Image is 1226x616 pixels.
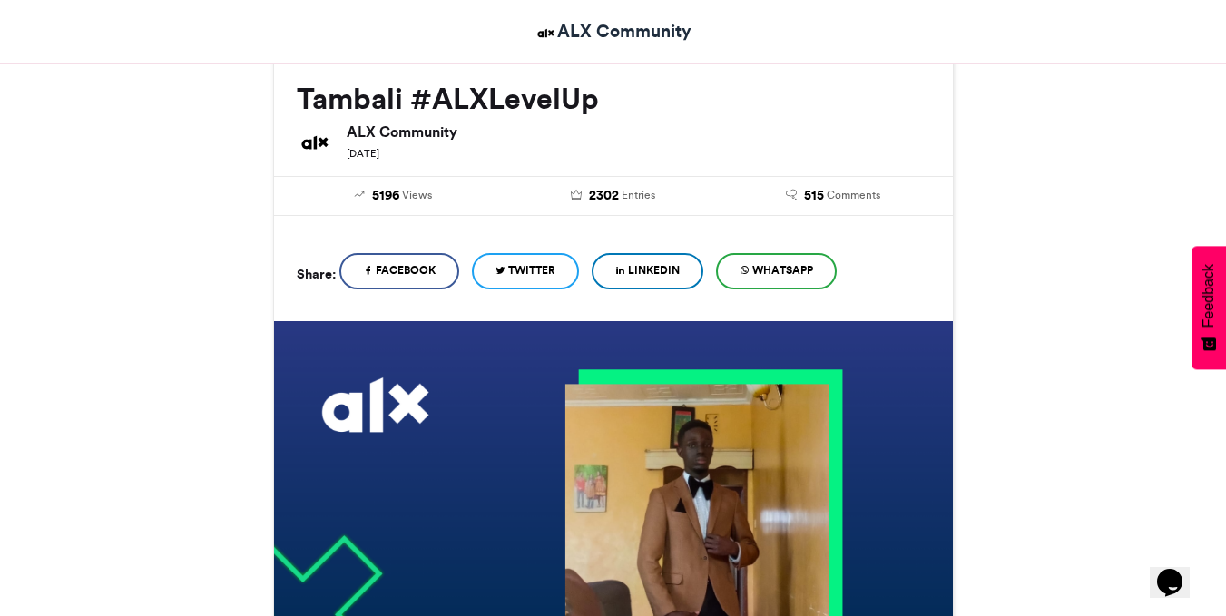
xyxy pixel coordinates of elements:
[752,262,813,279] span: WhatsApp
[535,22,557,44] img: ALX Community
[804,186,824,206] span: 515
[372,186,399,206] span: 5196
[1150,543,1208,598] iframe: chat widget
[737,186,930,206] a: 515 Comments
[1192,246,1226,369] button: Feedback - Show survey
[297,262,336,286] h5: Share:
[589,186,619,206] span: 2302
[1201,264,1217,328] span: Feedback
[508,262,555,279] span: Twitter
[376,262,436,279] span: Facebook
[535,18,691,44] a: ALX Community
[628,262,680,279] span: LinkedIn
[472,253,579,289] a: Twitter
[297,124,333,161] img: ALX Community
[622,187,655,203] span: Entries
[347,147,379,160] small: [DATE]
[716,253,837,289] a: WhatsApp
[347,124,930,139] h6: ALX Community
[339,253,459,289] a: Facebook
[297,83,930,115] h2: Tambali #ALXLevelUp
[402,187,432,203] span: Views
[827,187,880,203] span: Comments
[592,253,703,289] a: LinkedIn
[297,186,490,206] a: 5196 Views
[516,186,710,206] a: 2302 Entries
